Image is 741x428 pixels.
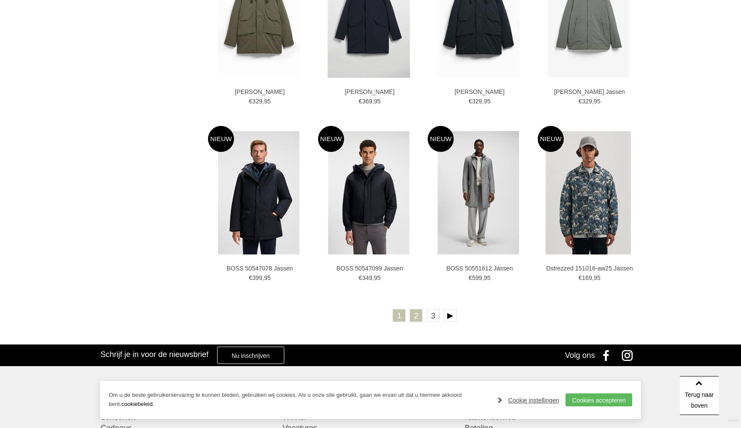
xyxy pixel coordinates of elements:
[619,344,640,366] a: Instagram
[680,376,719,415] a: Terug naar boven
[262,274,264,281] span: ,
[362,98,372,105] span: 369
[438,131,519,254] img: BOSS 50551612 Jassen
[592,274,594,281] span: ,
[359,98,362,105] span: €
[432,264,527,272] a: BOSS 50551612 Jassen
[472,274,482,281] span: 599
[322,264,417,272] a: BOSS 50547099 Jassen
[393,309,406,322] a: 1
[101,350,208,359] h3: Schrijf je in voor de nieuwsbrief
[218,131,299,254] img: BOSS 50547078 Jassen
[322,88,417,96] a: [PERSON_NAME]
[728,415,739,426] a: Divide
[582,274,592,281] span: 169
[372,98,374,105] span: ,
[374,274,381,281] span: 95
[578,98,582,105] span: €
[264,274,271,281] span: 95
[121,401,153,407] a: cookiebeleid
[212,264,308,272] a: BOSS 50547078 Jassen
[484,274,491,281] span: 95
[594,98,601,105] span: 95
[262,98,264,105] span: ,
[482,98,484,105] span: ,
[432,88,527,96] a: [PERSON_NAME]
[472,98,482,105] span: 329
[249,274,252,281] span: €
[565,344,595,366] div: Volg ons
[372,274,374,281] span: ,
[252,274,262,281] span: 399
[468,274,472,281] span: €
[594,274,601,281] span: 95
[565,393,632,406] a: Cookies accepteren
[212,88,308,96] a: [PERSON_NAME]
[409,309,422,322] a: 2
[484,98,491,105] span: 95
[328,131,409,254] img: BOSS 50547099 Jassen
[578,274,582,281] span: €
[252,98,262,105] span: 329
[217,347,284,364] a: Nu inschrijven
[427,309,440,322] a: 3
[109,391,489,409] p: Om u de beste gebruikerservaring te kunnen bieden, gebruiken wij cookies. Als u onze site gebruik...
[542,88,637,96] a: [PERSON_NAME] Jassen
[592,98,594,105] span: ,
[597,344,619,366] a: Facebook
[482,274,484,281] span: ,
[249,98,252,105] span: €
[374,98,381,105] span: 95
[498,394,559,407] a: Cookie instellingen
[362,274,372,281] span: 349
[468,98,472,105] span: €
[359,274,362,281] span: €
[582,98,592,105] span: 329
[264,98,271,105] span: 95
[542,264,637,272] a: Dstrezzed 151016-aw25 Jassen
[546,131,631,254] img: Dstrezzed 151016-aw25 Jassen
